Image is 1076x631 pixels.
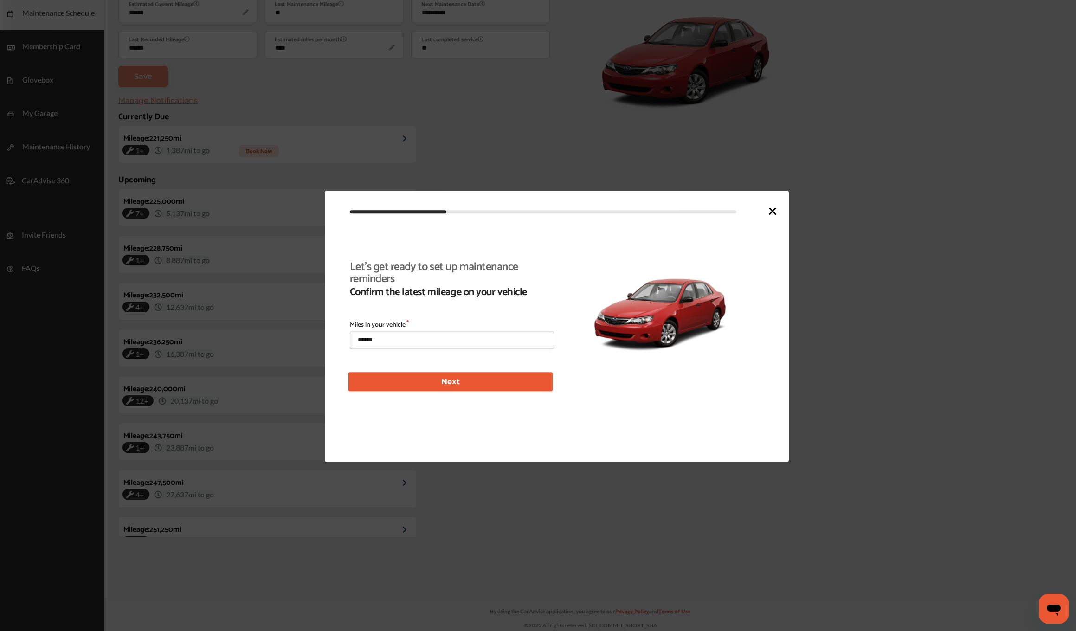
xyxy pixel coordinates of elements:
[1039,594,1069,624] iframe: Button to launch messaging window
[350,322,554,329] label: Miles in your vehicle
[348,373,553,392] button: Next
[587,258,733,368] img: 4451_st0640_046.png
[350,286,548,298] b: Confirm the latest mileage on your vehicle
[350,261,548,285] b: Let's get ready to set up maintenance reminders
